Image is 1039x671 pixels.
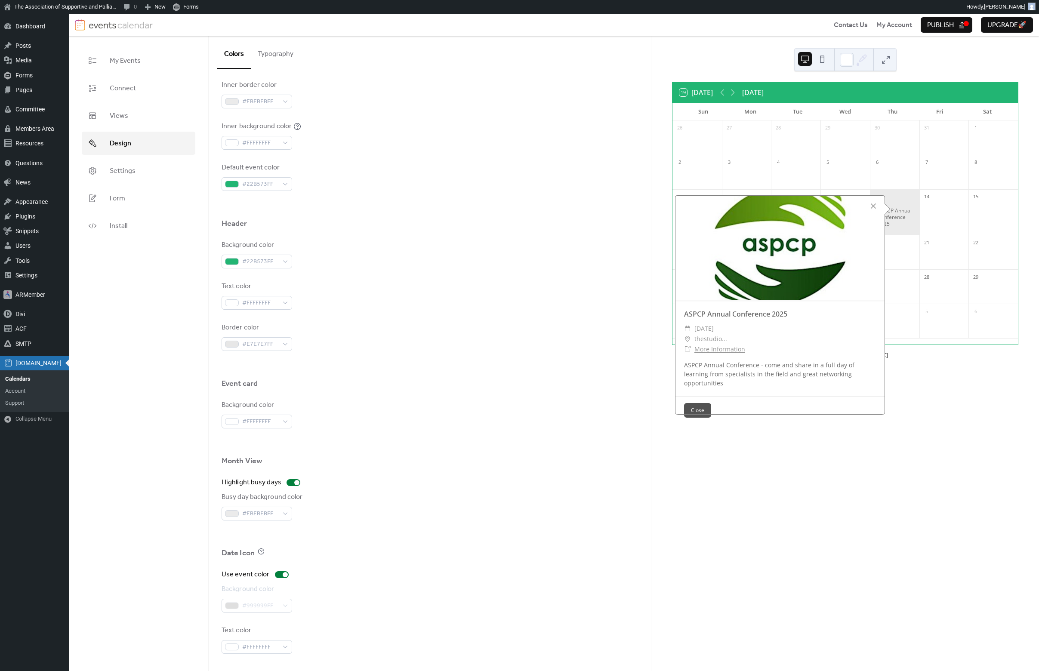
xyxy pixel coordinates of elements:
[725,158,734,167] div: 3
[971,238,980,247] div: 22
[694,323,714,334] span: [DATE]
[110,139,131,149] span: Design
[675,123,684,133] div: 26
[725,192,734,202] div: 10
[222,163,290,173] div: Default event color
[870,207,919,228] div: ASPCP Annual Conference 2025
[774,103,821,120] div: Tue
[222,584,290,594] div: Background color
[675,360,885,388] div: ASPCP Annual Conference - come and share in a full day of learning from specialists in the field ...
[110,111,128,121] span: Views
[110,56,141,66] span: My Events
[222,281,290,292] div: Text color
[821,103,869,120] div: Wed
[922,238,931,247] div: 21
[971,272,980,282] div: 29
[75,19,85,31] img: logo
[242,97,278,107] span: #EBEBEBFF
[82,132,195,155] a: Design
[981,17,1033,33] button: Upgrade🚀
[242,509,278,519] span: #EBEBEBFF
[922,158,931,167] div: 7
[727,103,774,120] div: Mon
[823,192,832,202] div: 12
[873,123,882,133] div: 30
[110,194,125,204] span: Form
[679,103,727,120] div: Sun
[82,214,195,237] a: Install
[242,179,278,190] span: #22B573FF
[110,221,127,231] span: Install
[684,309,787,319] a: ASPCP Annual Conference 2025
[222,625,290,636] div: Text color
[823,123,832,133] div: 29
[89,19,153,31] img: logotype
[222,323,290,333] div: Border color
[878,207,916,228] div: ASPCP Annual Conference 2025
[774,192,783,202] div: 11
[876,20,912,30] a: My Account
[684,403,711,418] button: Close
[222,569,270,580] div: Use event color
[82,77,195,100] a: Connect
[876,20,912,31] span: My Account
[971,307,980,316] div: 6
[222,240,290,250] div: Background color
[694,345,745,353] a: More Information
[110,83,136,94] span: Connect
[694,334,727,344] span: thestudio...
[242,138,278,148] span: #FFFFFFFF
[823,158,832,167] div: 5
[110,166,136,176] span: Settings
[675,158,684,167] div: 2
[82,187,195,210] a: Form
[684,344,691,354] div: ​
[873,158,882,167] div: 6
[242,339,278,350] span: #E7E7E7FF
[242,257,278,267] span: #22B573FF
[834,20,868,30] a: Contact Us
[242,417,278,427] span: #FFFFFFFF
[684,334,691,344] div: ​
[222,456,262,466] div: Month View
[684,323,691,334] div: ​
[971,158,980,167] div: 8
[774,158,783,167] div: 4
[242,642,278,653] span: #FFFFFFFF
[742,87,764,98] div: [DATE]
[834,20,868,31] span: Contact Us
[222,379,258,389] div: Event card
[222,80,290,90] div: Inner border color
[82,159,195,182] a: Settings
[82,49,195,72] a: My Events
[922,272,931,282] div: 28
[222,219,247,229] div: Header
[921,17,972,33] button: Publish
[82,104,195,127] a: Views
[916,103,964,120] div: Fri
[922,192,931,202] div: 14
[242,298,278,308] span: #FFFFFFFF
[676,86,716,98] button: 19[DATE]
[222,400,290,410] div: Background color
[987,20,1027,31] span: Upgrade 🚀
[222,548,255,558] div: Date Icon
[971,192,980,202] div: 15
[922,123,931,133] div: 31
[971,123,980,133] div: 1
[725,123,734,133] div: 27
[222,477,281,488] div: Highlight busy days
[222,492,303,502] div: Busy day background color
[869,103,916,120] div: Thu
[217,36,251,69] button: Colors
[222,121,292,132] div: Inner background color
[251,36,300,68] button: Typography
[927,20,954,31] span: Publish
[873,192,882,202] div: 13
[922,307,931,316] div: 5
[774,123,783,133] div: 28
[964,103,1011,120] div: Sat
[675,192,684,202] div: 9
